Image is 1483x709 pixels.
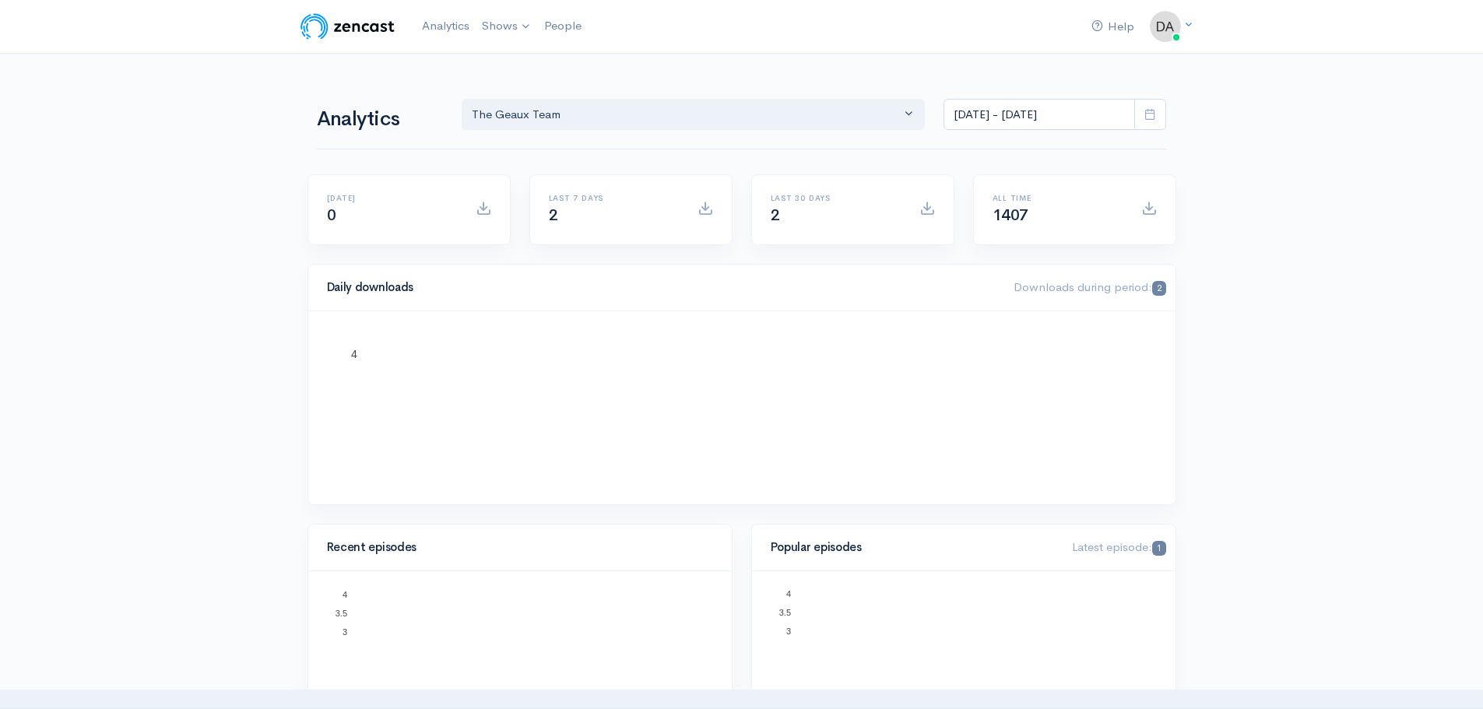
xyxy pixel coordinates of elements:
a: Analytics [416,9,476,43]
h4: Popular episodes [771,541,1054,554]
span: 2 [1152,281,1165,296]
h6: All time [993,194,1123,202]
a: People [538,9,588,43]
input: analytics date range selector [944,99,1135,131]
span: 0 [327,205,336,225]
text: 4 [785,589,790,598]
img: ... [1150,11,1181,42]
text: 4 [351,348,357,360]
h1: Analytics [317,108,443,131]
a: Shows [476,9,538,44]
span: Latest episode: [1072,539,1165,554]
text: 4 [342,590,346,599]
text: 3.5 [778,608,790,617]
button: The Geaux Team [462,99,926,131]
div: The Geaux Team [472,106,901,124]
text: 3 [785,626,790,635]
h6: [DATE] [327,194,457,202]
span: 2 [549,205,558,225]
span: Downloads during period: [1014,279,1165,294]
img: ZenCast Logo [298,11,397,42]
span: 1407 [993,205,1028,225]
a: Help [1085,10,1140,44]
text: 3 [342,627,346,636]
h4: Recent episodes [327,541,704,554]
svg: A chart. [327,330,1157,486]
text: 3.5 [335,609,346,618]
h6: Last 30 days [771,194,901,202]
span: 1 [1152,541,1165,556]
span: 2 [771,205,780,225]
h4: Daily downloads [327,281,996,294]
h6: Last 7 days [549,194,679,202]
